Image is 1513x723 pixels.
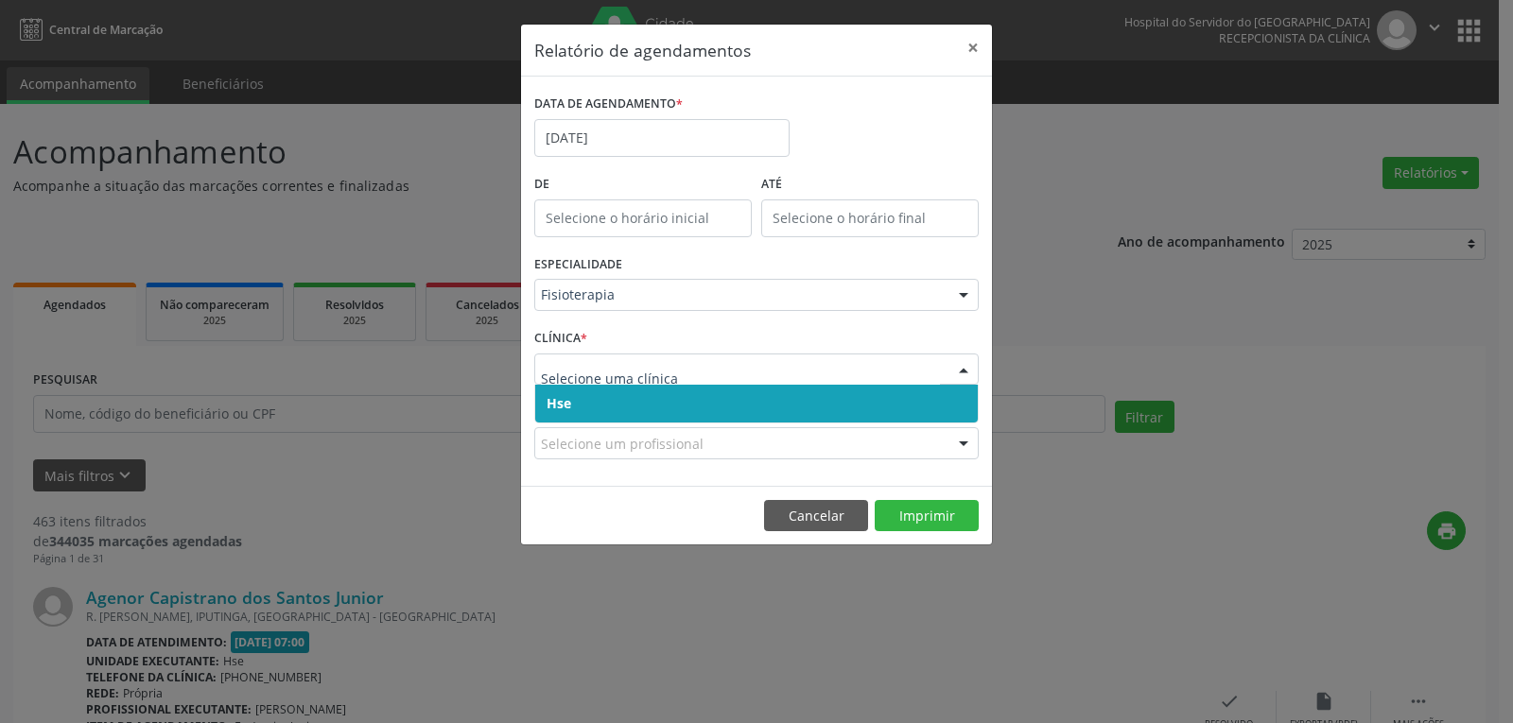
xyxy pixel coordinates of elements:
[534,119,790,157] input: Selecione uma data ou intervalo
[547,394,571,412] span: Hse
[534,90,683,119] label: DATA DE AGENDAMENTO
[875,500,979,532] button: Imprimir
[541,434,704,454] span: Selecione um profissional
[534,324,587,353] label: CLÍNICA
[534,38,751,62] h5: Relatório de agendamentos
[534,250,622,280] label: ESPECIALIDADE
[761,170,979,199] label: ATÉ
[541,360,940,398] input: Selecione uma clínica
[541,285,940,304] span: Fisioterapia
[764,500,868,532] button: Cancelar
[534,199,752,237] input: Selecione o horário inicial
[534,170,752,199] label: De
[761,199,979,237] input: Selecione o horário final
[954,25,992,71] button: Close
